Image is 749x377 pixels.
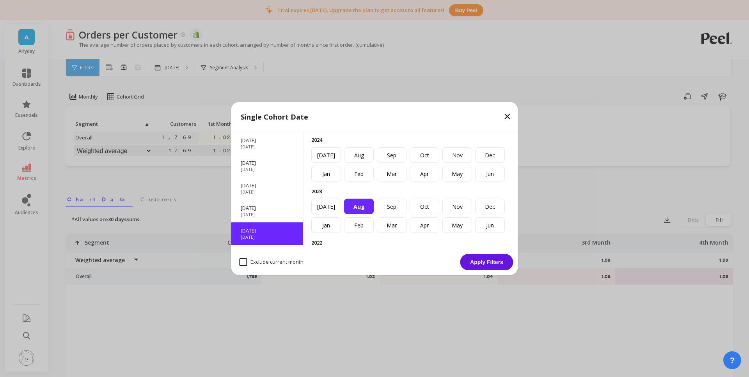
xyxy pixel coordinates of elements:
div: May [442,166,472,181]
div: Feb [344,166,374,181]
p: 2023 [311,188,510,195]
p: [DATE] [241,137,294,144]
div: [DATE] [311,199,341,214]
div: Nov [442,147,472,163]
div: Jan [311,217,341,233]
p: 2022 [311,239,510,246]
div: Oct [410,199,439,214]
p: Single Cohort Date [241,111,308,122]
div: May [442,217,472,233]
p: [DATE] [241,159,294,166]
p: [DATE] [241,189,255,195]
div: Sep [377,147,406,163]
button: ? [723,351,741,369]
div: Jan [311,166,341,181]
div: Aug [344,199,374,214]
span: Exclude current month [240,258,304,266]
div: Oct [410,147,439,163]
div: Mar [377,217,406,233]
div: Jun [475,166,505,181]
button: Apply Filters [460,254,513,270]
p: [DATE] [241,144,255,150]
p: [DATE] [241,234,255,240]
div: [DATE] [311,147,341,163]
div: Feb [344,217,374,233]
p: [DATE] [241,166,255,173]
span: ? [730,355,735,366]
div: Sep [377,199,406,214]
div: Jun [475,217,505,233]
div: Aug [344,147,374,163]
div: Mar [377,166,406,181]
p: [DATE] [241,227,294,234]
div: Dec [475,147,505,163]
div: Nov [442,199,472,214]
div: Apr [410,217,439,233]
div: Apr [410,166,439,181]
p: [DATE] [241,211,255,218]
div: Dec [475,199,505,214]
p: 2024 [311,136,510,143]
p: [DATE] [241,204,294,211]
p: [DATE] [241,182,294,189]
